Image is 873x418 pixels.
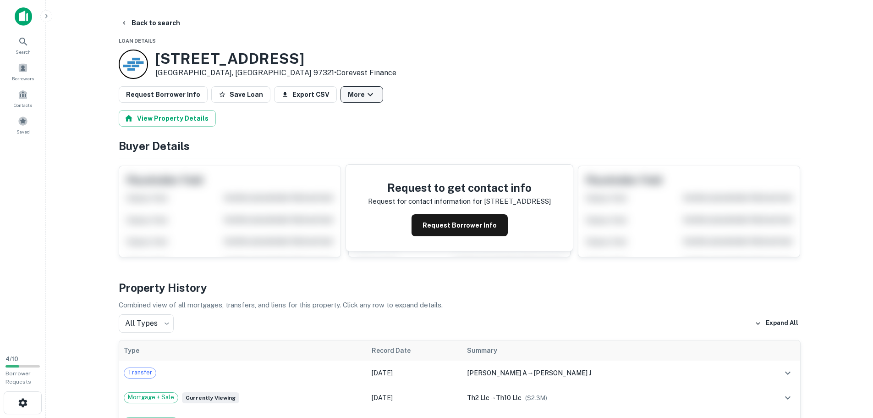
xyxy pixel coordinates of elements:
span: Borrower Requests [5,370,31,385]
iframe: Chat Widget [827,345,873,389]
a: Contacts [3,86,43,111]
h4: Request to get contact info [368,179,551,196]
button: expand row [780,390,796,406]
span: th2 llc [467,394,489,401]
th: Summary [462,340,751,361]
span: [PERSON_NAME] j [533,369,591,377]
div: → [467,368,746,378]
span: Loan Details [119,38,156,44]
div: All Types [119,314,174,333]
a: Borrowers [3,59,43,84]
button: More [340,86,383,103]
button: Save Loan [211,86,270,103]
p: Request for contact information for [368,196,482,207]
td: [DATE] [367,361,463,385]
button: Expand All [752,317,801,330]
h3: [STREET_ADDRESS] [155,50,396,67]
span: ($ 2.3M ) [525,395,547,401]
span: Saved [16,128,30,135]
th: Type [119,340,367,361]
a: Saved [3,112,43,137]
h4: Buyer Details [119,138,801,154]
p: Combined view of all mortgages, transfers, and liens for this property. Click any row to expand d... [119,300,801,311]
span: [PERSON_NAME] a [467,369,527,377]
td: [DATE] [367,385,463,410]
span: Transfer [124,368,156,377]
p: [GEOGRAPHIC_DATA], [GEOGRAPHIC_DATA] 97321 • [155,67,396,78]
a: Search [3,33,43,57]
button: Export CSV [274,86,337,103]
a: Corevest Finance [336,68,396,77]
button: View Property Details [119,110,216,127]
span: Contacts [14,101,32,109]
span: Borrowers [12,75,34,82]
span: th10 llc [496,394,522,401]
span: Mortgage + Sale [124,393,178,402]
span: Search [16,48,31,56]
h4: Property History [119,279,801,296]
button: expand row [780,365,796,381]
div: → [467,393,746,403]
span: 4 / 10 [5,356,18,362]
button: Request Borrower Info [119,86,208,103]
th: Record Date [367,340,463,361]
span: Currently viewing [182,392,239,403]
button: Back to search [117,15,184,31]
button: Request Borrower Info [412,214,508,236]
img: capitalize-icon.png [15,7,32,26]
p: [STREET_ADDRESS] [484,196,551,207]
